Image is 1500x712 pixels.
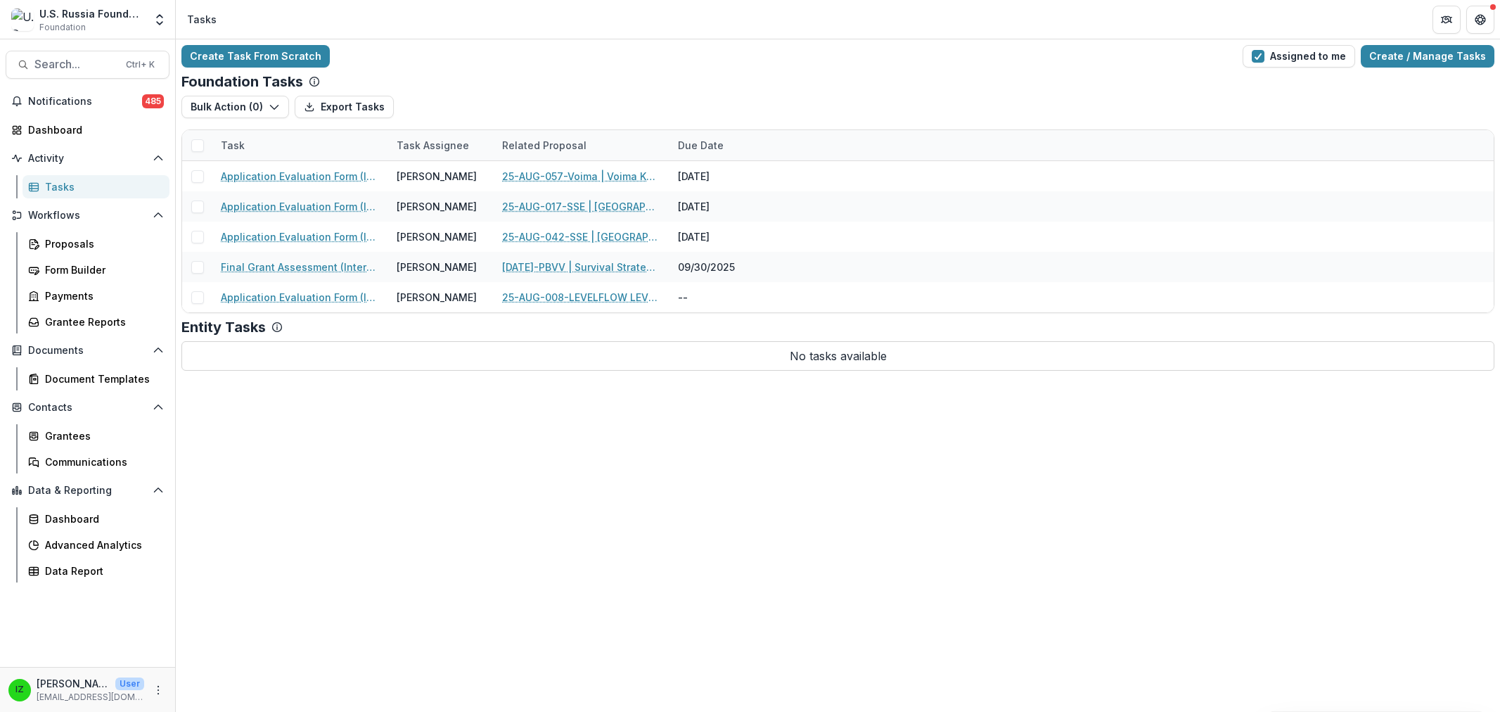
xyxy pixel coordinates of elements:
[37,691,144,704] p: [EMAIL_ADDRESS][DOMAIN_NAME]
[23,367,169,390] a: Document Templates
[28,210,147,222] span: Workflows
[45,288,158,303] div: Payments
[669,138,732,153] div: Due Date
[669,282,775,312] div: --
[6,204,169,227] button: Open Workflows
[494,130,669,160] div: Related Proposal
[494,138,595,153] div: Related Proposal
[45,262,158,277] div: Form Builder
[669,130,775,160] div: Due Date
[37,676,110,691] p: [PERSON_NAME]
[6,147,169,170] button: Open Activity
[388,138,477,153] div: Task Assignee
[669,252,775,282] div: 09/30/2025
[502,199,661,214] a: 25-AUG-017-SSE | [GEOGRAPHIC_DATA] in [GEOGRAPHIC_DATA] - 2025 - Grant Proposal Application ([DATE])
[28,402,147,414] span: Contacts
[295,96,394,118] button: Export Tasks
[45,314,158,329] div: Grantee Reports
[23,175,169,198] a: Tasks
[11,8,34,31] img: U.S. Russia Foundation
[181,9,222,30] nav: breadcrumb
[23,258,169,281] a: Form Builder
[23,284,169,307] a: Payments
[45,371,158,386] div: Document Templates
[212,130,388,160] div: Task
[6,479,169,502] button: Open Data & Reporting
[28,485,147,497] span: Data & Reporting
[23,310,169,333] a: Grantee Reports
[181,319,266,336] p: Entity Tasks
[23,533,169,557] a: Advanced Analytics
[23,424,169,447] a: Grantees
[150,682,167,699] button: More
[181,96,289,118] button: Bulk Action (0)
[502,169,661,184] a: 25-AUG-057-Voima | Voima Kustannus Oy/ltd - 2025 - Grant Proposal Application ([DATE])
[28,153,147,165] span: Activity
[150,6,169,34] button: Open entity switcher
[45,538,158,552] div: Advanced Analytics
[502,260,661,274] a: [DATE]-PBVV | Survival Strategy for the Russian Business Community Media During the War in [GEOGR...
[6,396,169,419] button: Open Contacts
[45,428,158,443] div: Grantees
[669,161,775,191] div: [DATE]
[388,130,494,160] div: Task Assignee
[669,191,775,222] div: [DATE]
[221,169,380,184] a: Application Evaluation Form (Internal)
[28,345,147,357] span: Documents
[397,290,477,305] div: [PERSON_NAME]
[23,559,169,583] a: Data Report
[6,118,169,141] a: Dashboard
[28,96,142,108] span: Notifications
[45,179,158,194] div: Tasks
[502,290,661,305] a: 25-AUG-008-LEVELFLOW LEVELFLOW Foundation - 2025 - Grant Proposal Application ([DATE])
[1432,6,1461,34] button: Partners
[1466,6,1494,34] button: Get Help
[15,685,24,694] div: Igor Zevelev
[1361,45,1494,68] a: Create / Manage Tasks
[142,94,164,108] span: 485
[39,21,86,34] span: Foundation
[6,90,169,113] button: Notifications485
[6,51,169,79] button: Search...
[115,678,144,690] p: User
[181,341,1494,371] p: No tasks available
[45,236,158,251] div: Proposals
[1243,45,1355,68] button: Assigned to me
[397,169,477,184] div: [PERSON_NAME]
[181,45,330,68] a: Create Task From Scratch
[23,232,169,255] a: Proposals
[45,454,158,469] div: Communications
[397,229,477,244] div: [PERSON_NAME]
[45,564,158,578] div: Data Report
[221,260,380,274] a: Final Grant Assessment (Internal Form)
[45,511,158,526] div: Dashboard
[669,222,775,252] div: [DATE]
[23,507,169,530] a: Dashboard
[221,229,380,244] a: Application Evaluation Form (Internal)
[23,450,169,473] a: Communications
[397,260,477,274] div: [PERSON_NAME]
[397,199,477,214] div: [PERSON_NAME]
[187,12,217,27] div: Tasks
[502,229,661,244] a: 25-AUG-042-SSE | [GEOGRAPHIC_DATA] in [GEOGRAPHIC_DATA] - 2025 - Grant Proposal Application ([DATE])
[221,199,380,214] a: Application Evaluation Form (Internal)
[212,138,253,153] div: Task
[181,73,303,90] p: Foundation Tasks
[34,58,117,71] span: Search...
[221,290,380,305] a: Application Evaluation Form (Internal)
[39,6,144,21] div: U.S. Russia Foundation
[28,122,158,137] div: Dashboard
[6,339,169,362] button: Open Documents
[123,57,158,72] div: Ctrl + K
